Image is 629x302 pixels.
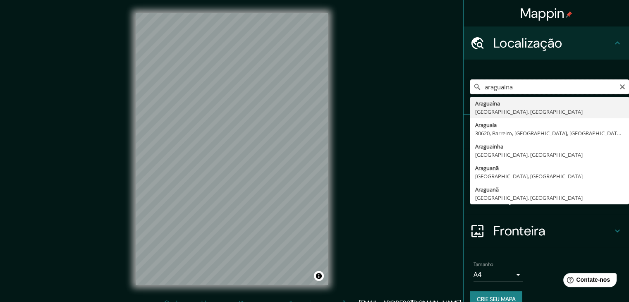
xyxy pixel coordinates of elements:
input: Escolha sua cidade ou área [470,79,629,94]
font: [GEOGRAPHIC_DATA], [GEOGRAPHIC_DATA] [475,108,583,115]
font: Fronteira [493,222,546,240]
div: A4 [474,268,523,281]
font: Localização [493,34,562,52]
iframe: Iniciador de widget de ajuda [555,270,620,293]
font: [GEOGRAPHIC_DATA], [GEOGRAPHIC_DATA] [475,151,583,158]
font: Araguainha [475,143,503,150]
button: Claro [619,82,626,90]
font: A4 [474,270,482,279]
font: [GEOGRAPHIC_DATA], [GEOGRAPHIC_DATA] [475,194,583,201]
div: Alfinetes [464,115,629,148]
div: Estilo [464,148,629,181]
font: Araguanã [475,186,499,193]
canvas: Mapa [136,13,328,285]
font: Araguanã [475,164,499,172]
font: Mappin [520,5,564,22]
font: Araguaína [475,100,500,107]
div: Localização [464,26,629,60]
div: Layout [464,181,629,214]
font: Araguaia [475,121,497,129]
font: [GEOGRAPHIC_DATA], [GEOGRAPHIC_DATA] [475,173,583,180]
button: Alternar atribuição [314,271,324,281]
img: pin-icon.png [566,11,572,18]
font: Tamanho [474,261,493,268]
div: Fronteira [464,214,629,247]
